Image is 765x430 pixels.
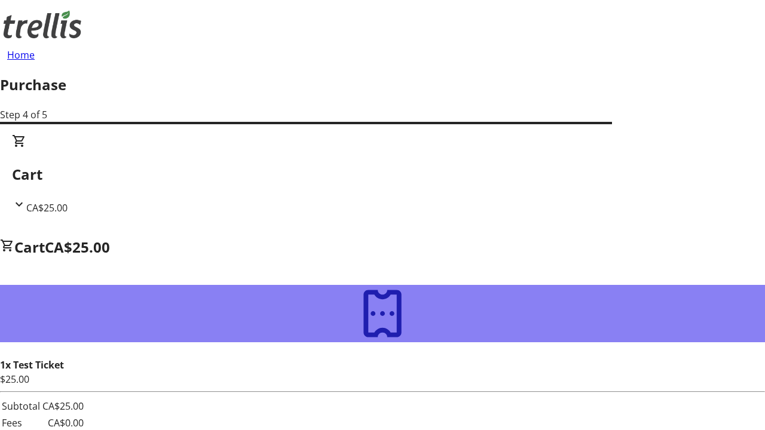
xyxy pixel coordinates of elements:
[42,398,84,414] td: CA$25.00
[12,164,753,185] h2: Cart
[45,237,110,257] span: CA$25.00
[26,201,68,214] span: CA$25.00
[12,134,753,215] div: CartCA$25.00
[1,398,41,414] td: Subtotal
[14,237,45,257] span: Cart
